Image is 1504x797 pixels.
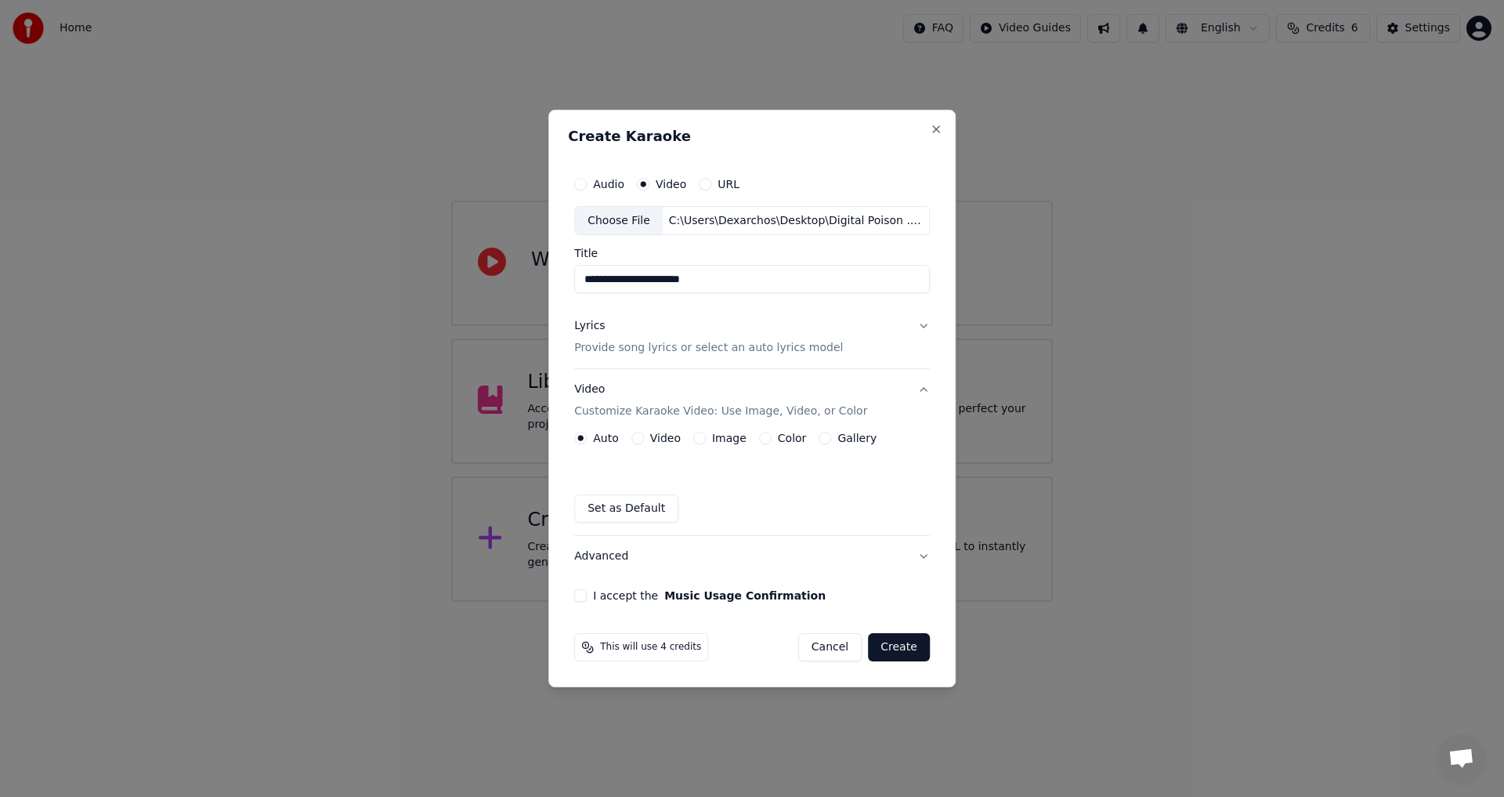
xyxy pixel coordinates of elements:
[574,306,930,369] button: LyricsProvide song lyrics or select an auto lyrics model
[798,633,862,661] button: Cancel
[778,433,807,444] label: Color
[593,433,619,444] label: Auto
[656,179,686,190] label: Video
[574,404,867,419] p: Customize Karaoke Video: Use Image, Video, or Color
[574,370,930,433] button: VideoCustomize Karaoke Video: Use Image, Video, or Color
[574,536,930,577] button: Advanced
[593,179,624,190] label: Audio
[574,432,930,535] div: VideoCustomize Karaoke Video: Use Image, Video, or Color
[712,433,747,444] label: Image
[574,382,867,420] div: Video
[837,433,877,444] label: Gallery
[574,248,930,259] label: Title
[663,213,929,229] div: C:\Users\Dexarchos\Desktop\Digital Poison .mp4
[868,633,930,661] button: Create
[574,319,605,335] div: Lyrics
[718,179,739,190] label: URL
[574,495,678,523] button: Set as Default
[600,641,701,654] span: This will use 4 credits
[574,341,843,357] p: Provide song lyrics or select an auto lyrics model
[664,590,826,601] button: I accept the
[650,433,681,444] label: Video
[593,590,826,601] label: I accept the
[575,207,663,235] div: Choose File
[568,129,936,143] h2: Create Karaoke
